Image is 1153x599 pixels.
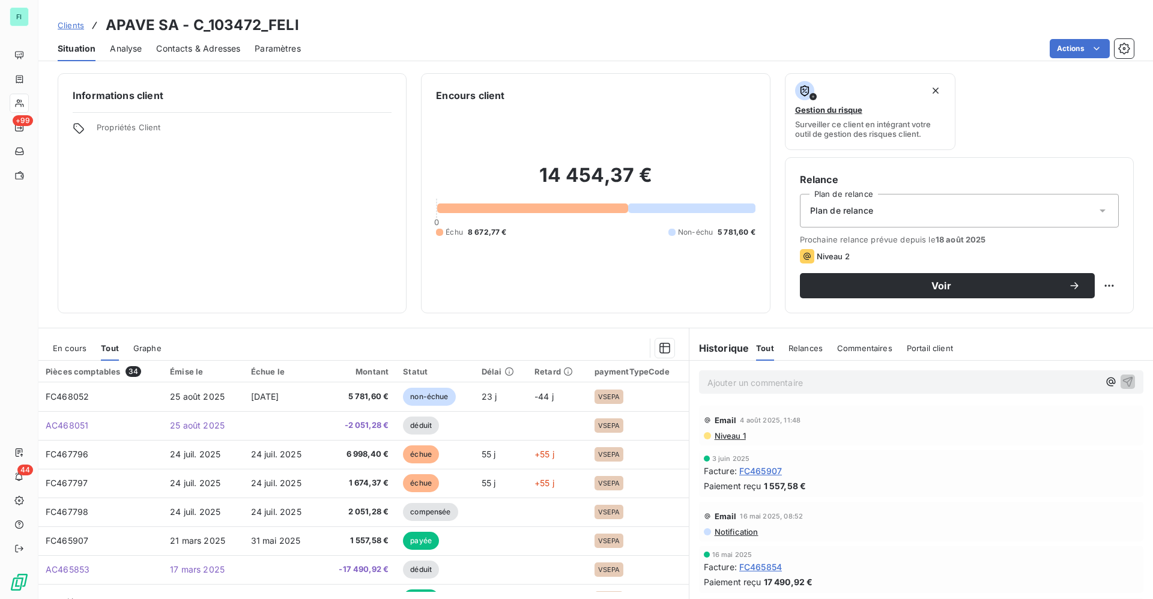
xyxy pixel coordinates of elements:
[436,163,755,199] h2: 14 454,37 €
[482,367,520,376] div: Délai
[800,172,1119,187] h6: Relance
[251,367,316,376] div: Échue le
[712,551,752,558] span: 16 mai 2025
[110,43,142,55] span: Analyse
[251,535,301,546] span: 31 mai 2025
[785,73,956,150] button: Gestion du risqueSurveiller ce client en intégrant votre outil de gestion des risques client.
[718,227,755,238] span: 5 781,60 €
[403,474,439,492] span: échue
[678,227,713,238] span: Non-échu
[704,561,737,573] span: Facture :
[403,532,439,550] span: payée
[598,422,620,429] span: VSEPA
[482,449,496,459] span: 55 j
[251,478,301,488] span: 24 juil. 2025
[712,455,750,462] span: 3 juin 2025
[739,465,782,477] span: FC465907
[434,217,439,227] span: 0
[73,88,392,103] h6: Informations client
[403,367,467,376] div: Statut
[133,343,162,353] span: Graphe
[170,420,225,430] span: 25 août 2025
[330,477,389,489] span: 1 674,37 €
[10,7,29,26] div: FI
[704,465,737,477] span: Facture :
[330,535,389,547] span: 1 557,58 €
[13,115,33,126] span: +99
[403,503,458,521] span: compensée
[764,576,813,588] span: 17 490,92 €
[10,573,29,592] img: Logo LeanPay
[814,281,1068,290] span: Voir
[170,449,220,459] span: 24 juil. 2025
[46,391,89,402] span: FC468052
[330,564,389,576] span: -17 490,92 €
[106,14,299,36] h3: APAVE SA - C_103472_FELI
[170,478,220,488] span: 24 juil. 2025
[534,391,554,402] span: -44 j
[715,511,737,521] span: Email
[330,420,389,432] span: -2 051,28 €
[330,367,389,376] div: Montant
[330,506,389,518] span: 2 051,28 €
[46,478,88,488] span: FC467797
[907,343,953,353] span: Portail client
[598,393,620,400] span: VSEPA
[46,366,156,377] div: Pièces comptables
[170,564,225,574] span: 17 mars 2025
[795,119,946,139] span: Surveiller ce client en intégrant votre outil de gestion des risques client.
[17,465,33,475] span: 44
[251,449,301,459] span: 24 juil. 2025
[689,341,749,355] h6: Historique
[58,20,84,30] span: Clients
[446,227,463,238] span: Échu
[170,535,225,546] span: 21 mars 2025
[715,415,737,425] span: Email
[534,367,580,376] div: Retard
[704,480,761,492] span: Paiement reçu
[740,417,800,424] span: 4 août 2025, 11:48
[482,478,496,488] span: 55 j
[251,391,279,402] span: [DATE]
[598,451,620,458] span: VSEPA
[598,537,620,544] span: VSEPA
[97,122,392,139] span: Propriétés Client
[598,508,620,516] span: VSEPA
[740,513,803,520] span: 16 mai 2025, 08:52
[810,205,873,217] span: Plan de relance
[46,535,88,546] span: FC465907
[936,235,986,244] span: 18 août 2025
[126,366,141,377] span: 34
[58,19,84,31] a: Clients
[800,235,1119,244] span: Prochaine relance prévue depuis le
[739,561,782,573] span: FC465854
[255,43,301,55] span: Paramètres
[46,420,88,430] span: AC468051
[403,417,439,435] span: déduit
[713,431,746,441] span: Niveau 1
[795,105,862,115] span: Gestion du risque
[788,343,823,353] span: Relances
[46,507,88,517] span: FC467798
[330,391,389,403] span: 5 781,60 €
[436,88,504,103] h6: Encours client
[598,566,620,573] span: VSEPA
[713,527,758,537] span: Notification
[534,478,554,488] span: +55 j
[46,449,88,459] span: FC467796
[170,507,220,517] span: 24 juil. 2025
[800,273,1095,298] button: Voir
[468,227,507,238] span: 8 672,77 €
[403,561,439,579] span: déduit
[170,391,225,402] span: 25 août 2025
[1112,558,1141,587] iframe: Intercom live chat
[704,576,761,588] span: Paiement reçu
[756,343,774,353] span: Tout
[251,507,301,517] span: 24 juil. 2025
[330,448,389,460] span: 6 998,40 €
[817,251,850,261] span: Niveau 2
[58,43,95,55] span: Situation
[534,449,554,459] span: +55 j
[403,388,455,406] span: non-échue
[482,391,497,402] span: 23 j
